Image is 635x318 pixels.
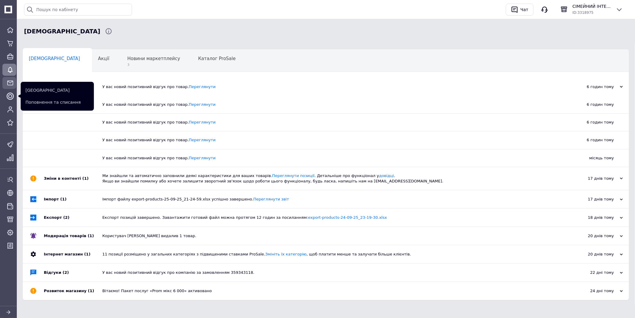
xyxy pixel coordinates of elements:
span: (1) [88,234,94,238]
div: Чат [519,5,530,14]
div: 6 годин тому [563,84,623,90]
div: У вас новий позитивний відгук про компанію за замовленням 359343118. [102,270,563,275]
span: [GEOGRAPHIC_DATA] [26,87,89,93]
div: 6 годин тому [554,114,629,131]
div: Експорт позицій завершено. Завантажити готовий файл можна протягом 12 годин за посиланням: [102,215,563,220]
span: (1) [84,252,90,256]
span: (1) [82,176,89,181]
button: Чат [506,4,534,16]
div: Модерація товарів [44,227,102,245]
div: Вітаємо! Пакет послуг «Prom мікс 6 000» активовано [102,288,563,294]
div: Експорт [44,209,102,227]
span: (1) [60,197,67,201]
div: 6 годин тому [554,96,629,113]
span: Поповнення та списання [26,99,89,105]
div: Відгуки про товар [44,78,102,96]
span: Акції [98,56,110,61]
span: Каталог ProSale [198,56,236,61]
a: довідці [379,173,394,178]
div: 6 годин тому [554,131,629,149]
span: [DEMOGRAPHIC_DATA] [29,56,80,61]
div: 17 днів тому [563,197,623,202]
div: 17 днів тому [563,176,623,181]
div: 20 днів тому [563,233,623,239]
a: Переглянути звіт [253,197,289,201]
div: місяць тому [554,149,629,167]
a: Переглянути [189,120,215,124]
div: 22 дні тому [563,270,623,275]
span: (2) [63,270,69,275]
span: Сповіщення [24,27,100,36]
div: У вас новий позитивний відгук про товар. [102,120,554,125]
div: 24 дні тому [563,288,623,294]
div: У вас новий позитивний відгук про товар. [102,102,554,107]
a: Змініть їх категорію [265,252,307,256]
div: 18 днів тому [563,215,623,220]
a: Переглянути позиції [272,173,314,178]
div: 11 позиції розміщено у загальних категоріях з підвищеними ставками ProSale. , щоб платити менше т... [102,252,563,257]
a: Переглянути [189,84,215,89]
a: Переглянути [189,102,215,107]
div: Розвиток магазину [44,282,102,300]
div: У вас новий позитивний відгук про товар. [102,155,554,161]
a: Переглянути [189,138,215,142]
a: export-products-24-09-25_23-19-30.xlsx [308,215,387,220]
div: Зміни в контенті [44,167,102,190]
input: Пошук по кабінету [24,4,132,16]
div: Користувач [PERSON_NAME] видалив 1 товар. [102,233,563,239]
a: [GEOGRAPHIC_DATA] [21,84,94,96]
span: 3 [127,63,180,67]
a: Переглянути [189,156,215,160]
span: ID: 3318975 [573,11,594,15]
div: Імпорт [44,190,102,208]
div: Інтернет магазин [44,245,102,263]
span: (1) [88,289,94,293]
div: Імпорт файлу export-products-25-09-25_21-24-59.xlsx успішно завершено. [102,197,563,202]
div: У вас новий позитивний відгук про товар. [102,84,563,90]
div: У вас новий позитивний відгук про товар. [102,137,554,143]
span: (2) [63,215,70,220]
span: Новини маркетплейсу [127,56,180,61]
div: 20 днів тому [563,252,623,257]
span: СІМЕЙНИЙ ІНТЕРНЕТ ГІПЕРМАРКЕТ [573,3,611,9]
a: Поповнення та списання [21,96,94,108]
div: Ми знайшли та автоматично заповнили деякі характеристики для ваших товарів. . Детальніше про функ... [102,173,563,184]
div: Відгуки [44,264,102,282]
